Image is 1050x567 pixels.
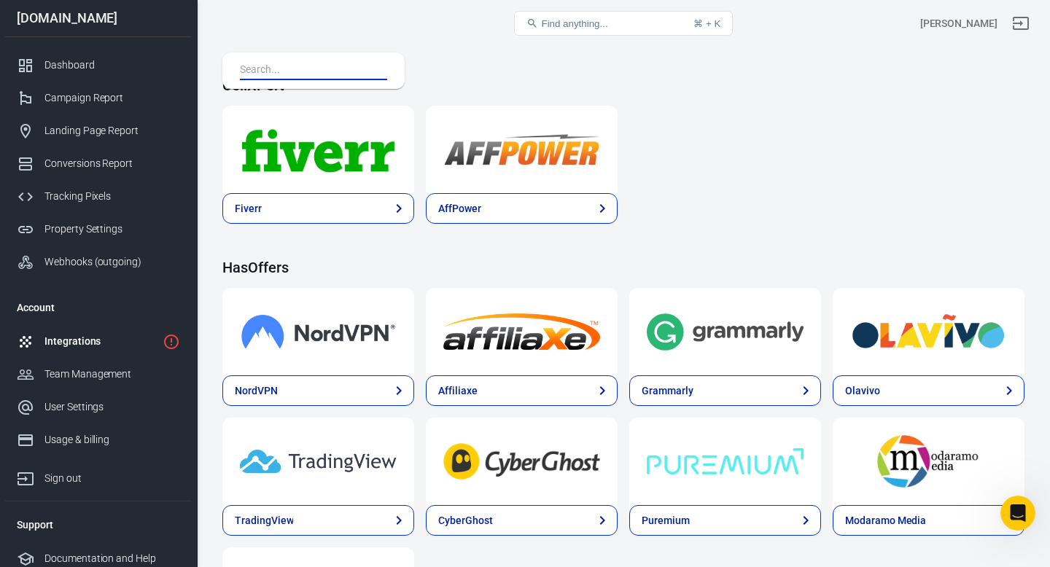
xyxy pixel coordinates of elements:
[426,375,618,406] a: Affiliaxe
[44,471,180,486] div: Sign out
[222,259,1024,276] h4: HasOffers
[44,156,180,171] div: Conversions Report
[693,18,720,29] div: ⌘ + K
[5,456,192,495] a: Sign out
[647,435,804,488] img: Puremium
[5,358,192,391] a: Team Management
[44,432,180,447] div: Usage & billing
[222,106,414,193] a: Fiverr
[163,333,180,351] svg: 2 networks not verified yet
[642,383,693,399] div: Grammarly
[833,418,1024,505] a: Modaramo Media
[44,189,180,204] div: Tracking Pixels
[222,418,414,505] a: TradingView
[443,435,600,488] img: CyberGhost
[629,375,821,406] a: Grammarly
[5,507,192,542] li: Support
[438,513,493,528] div: CyberGhost
[240,305,397,358] img: NordVPN
[235,201,262,216] div: Fiverr
[438,383,478,399] div: Affiliaxe
[5,423,192,456] a: Usage & billing
[426,106,618,193] a: AffPower
[920,16,997,31] div: Account id: UQweojfB
[426,418,618,505] a: CyberGhost
[222,375,414,406] a: NordVPN
[833,288,1024,375] a: Olavivo
[5,325,192,358] a: Integrations
[5,114,192,147] a: Landing Page Report
[629,505,821,536] a: Puremium
[642,513,690,528] div: Puremium
[833,505,1024,536] a: Modaramo Media
[1000,496,1035,531] iframe: Intercom live chat
[426,288,618,375] a: Affiliaxe
[5,147,192,180] a: Conversions Report
[44,367,180,382] div: Team Management
[44,399,180,415] div: User Settings
[426,193,618,224] a: AffPower
[235,383,278,399] div: NordVPN
[629,288,821,375] a: Grammarly
[5,12,192,25] div: [DOMAIN_NAME]
[426,505,618,536] a: CyberGhost
[647,305,804,358] img: Grammarly
[235,513,293,528] div: TradingView
[44,90,180,106] div: Campaign Report
[222,288,414,375] a: NordVPN
[5,213,192,246] a: Property Settings
[44,58,180,73] div: Dashboard
[240,61,381,80] input: Search...
[5,180,192,213] a: Tracking Pixels
[44,123,180,138] div: Landing Page Report
[44,222,180,237] div: Property Settings
[514,11,733,36] button: Find anything...⌘ + K
[850,305,1007,358] img: Olavivo
[1003,6,1038,41] a: Sign out
[5,290,192,325] li: Account
[850,435,1007,488] img: Modaramo Media
[5,391,192,423] a: User Settings
[443,123,600,176] img: AffPower
[845,513,926,528] div: Modaramo Media
[629,418,821,505] a: Puremium
[44,254,180,270] div: Webhooks (outgoing)
[222,193,414,224] a: Fiverr
[240,435,397,488] img: TradingView
[44,551,180,566] div: Documentation and Help
[5,82,192,114] a: Campaign Report
[5,49,192,82] a: Dashboard
[222,77,1024,94] h4: CellXPert
[541,18,607,29] span: Find anything...
[222,505,414,536] a: TradingView
[240,123,397,176] img: Fiverr
[833,375,1024,406] a: Olavivo
[44,334,157,349] div: Integrations
[438,201,481,216] div: AffPower
[5,246,192,278] a: Webhooks (outgoing)
[845,383,880,399] div: Olavivo
[443,305,600,358] img: Affiliaxe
